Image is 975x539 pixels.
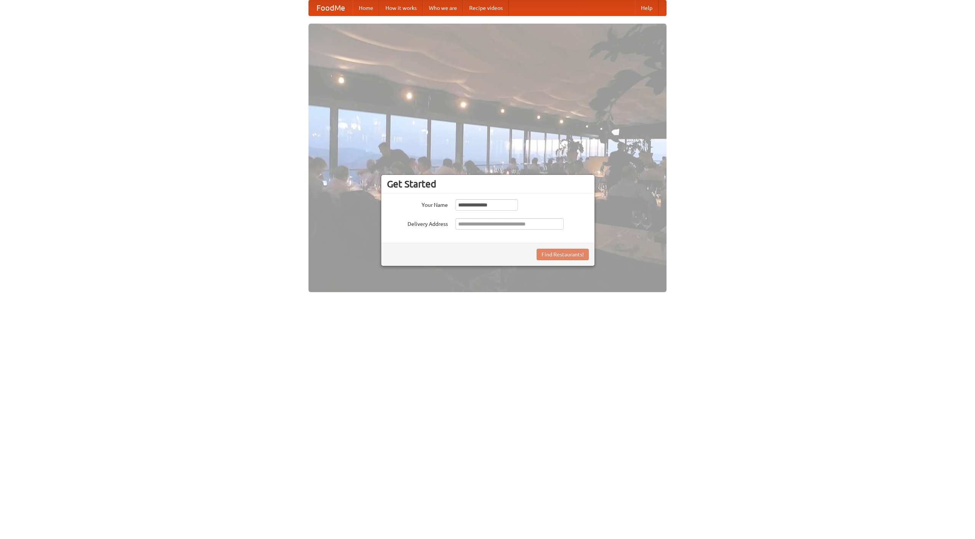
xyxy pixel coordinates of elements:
a: How it works [379,0,423,16]
a: FoodMe [309,0,353,16]
button: Find Restaurants! [537,249,589,260]
a: Help [635,0,659,16]
a: Home [353,0,379,16]
a: Recipe videos [463,0,509,16]
label: Your Name [387,199,448,209]
a: Who we are [423,0,463,16]
h3: Get Started [387,178,589,190]
label: Delivery Address [387,218,448,228]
